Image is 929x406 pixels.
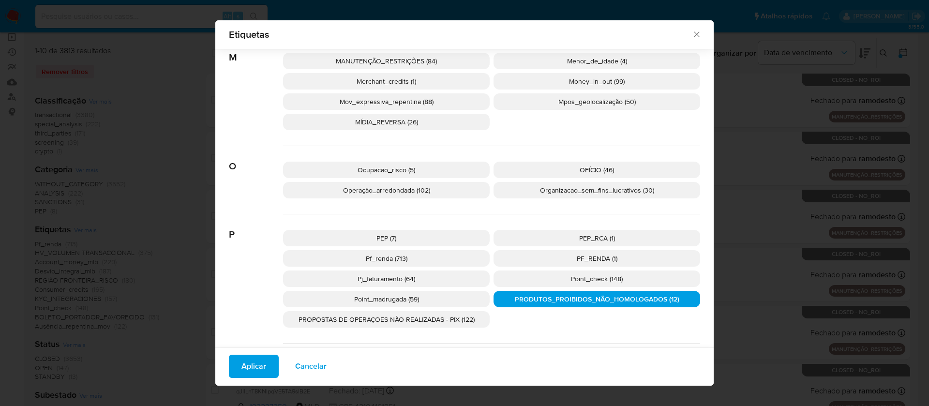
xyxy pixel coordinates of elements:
[692,30,701,38] button: Fechar
[283,291,490,307] div: Point_madrugada (59)
[229,355,279,378] button: Aplicar
[283,182,490,198] div: Operação_arredondada (102)
[283,73,490,90] div: Merchant_credits (1)
[579,233,615,243] span: PEP_RCA (1)
[340,97,434,106] span: Mov_expressiva_repentina (88)
[299,315,475,324] span: PROPOSTAS DE OPERAÇOES NÃO REALIZADAS - PIX (122)
[558,97,636,106] span: Mpos_geolocalização (50)
[229,30,692,39] span: Etiquetas
[494,182,700,198] div: Organizacao_sem_fins_lucrativos (30)
[229,37,283,63] span: M
[357,76,416,86] span: Merchant_credits (1)
[494,271,700,287] div: Point_check (148)
[283,271,490,287] div: Pj_faturamento (64)
[229,146,283,172] span: O
[569,76,625,86] span: Money_in_out (99)
[571,274,623,284] span: Point_check (148)
[376,233,396,243] span: PEP (7)
[354,294,419,304] span: Point_madrugada (59)
[283,162,490,178] div: Ocupacao_risco (5)
[343,185,430,195] span: Operação_arredondada (102)
[580,165,614,175] span: OFÍCIO (46)
[494,73,700,90] div: Money_in_out (99)
[283,53,490,69] div: MANUTENÇÃO_RESTRIÇÕES (84)
[283,230,490,246] div: PEP (7)
[283,311,490,328] div: PROPOSTAS DE OPERAÇOES NÃO REALIZADAS - PIX (122)
[229,344,283,370] span: R
[358,165,415,175] span: Ocupacao_risco (5)
[494,162,700,178] div: OFÍCIO (46)
[283,250,490,267] div: Pf_renda (713)
[229,214,283,241] span: P
[494,53,700,69] div: Menor_de_idade (4)
[494,291,700,307] div: PRODUTOS_PROIBIDOS_NÃO_HOMOLOGADOS (12)
[567,56,627,66] span: Menor_de_idade (4)
[540,185,654,195] span: Organizacao_sem_fins_lucrativos (30)
[494,93,700,110] div: Mpos_geolocalização (50)
[577,254,617,263] span: PF_RENDA (1)
[494,250,700,267] div: PF_RENDA (1)
[295,356,327,377] span: Cancelar
[283,93,490,110] div: Mov_expressiva_repentina (88)
[283,355,339,378] button: Cancelar
[366,254,407,263] span: Pf_renda (713)
[358,274,415,284] span: Pj_faturamento (64)
[515,294,679,304] span: PRODUTOS_PROIBIDOS_NÃO_HOMOLOGADOS (12)
[336,56,437,66] span: MANUTENÇÃO_RESTRIÇÕES (84)
[283,114,490,130] div: MÍDIA_REVERSA (26)
[355,117,418,127] span: MÍDIA_REVERSA (26)
[241,356,266,377] span: Aplicar
[494,230,700,246] div: PEP_RCA (1)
